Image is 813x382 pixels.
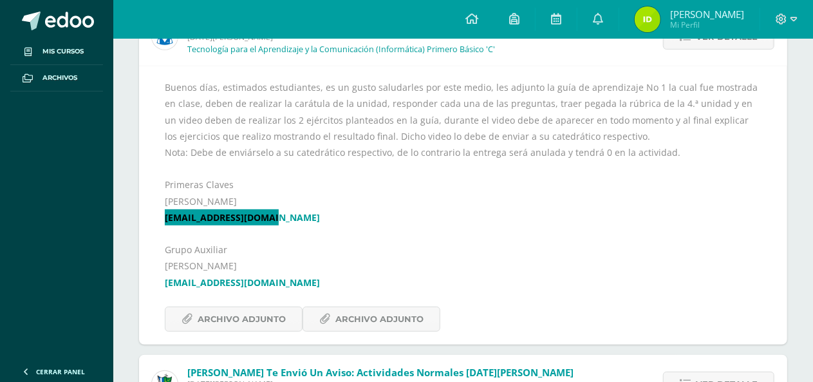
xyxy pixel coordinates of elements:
[165,79,762,332] div: Buenos días, estimados estudiantes, es un gusto saludarles por este medio, les adjunto la guía de...
[303,307,440,332] a: Archivo Adjunto
[10,39,103,65] a: Mis cursos
[187,44,495,55] p: Tecnología para el Aprendizaje y la Comunicación (Informática) Primero Básico 'C'
[42,46,84,57] span: Mis cursos
[36,367,85,376] span: Cerrar panel
[165,307,303,332] a: Archivo Adjunto
[670,19,744,30] span: Mi Perfil
[335,307,424,331] span: Archivo Adjunto
[165,211,320,224] a: [EMAIL_ADDRESS][DOMAIN_NAME]
[198,307,286,331] span: Archivo Adjunto
[42,73,77,83] span: Archivos
[670,8,744,21] span: [PERSON_NAME]
[635,6,660,32] img: 373a557f38a0f3a1dba7f4f3516949e0.png
[187,366,574,379] span: [PERSON_NAME] te envió un aviso: Actividades Normales [DATE][PERSON_NAME]
[165,276,320,289] a: [EMAIL_ADDRESS][DOMAIN_NAME]
[10,65,103,91] a: Archivos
